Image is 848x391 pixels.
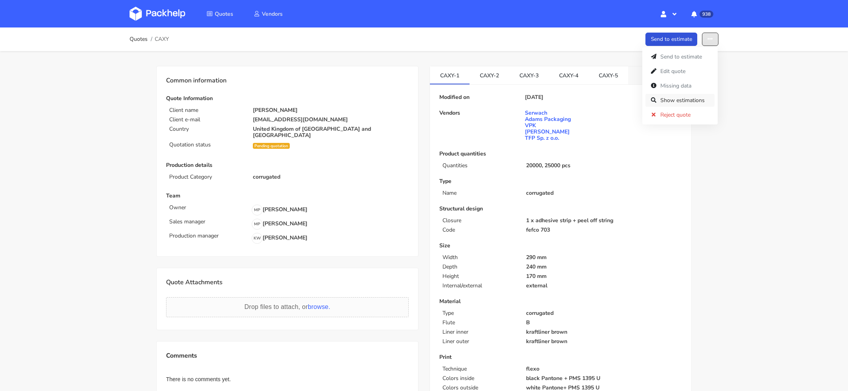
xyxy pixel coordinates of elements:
a: CAXY-3 [509,66,549,84]
p: Depth [442,264,517,270]
p: Liner inner [442,329,517,335]
p: [PERSON_NAME] [252,205,307,216]
p: Production details [166,162,409,168]
p: Client name [169,107,243,113]
span: 938 [700,11,713,18]
img: Dashboard [130,7,185,21]
span: MP [252,219,262,229]
p: Client e-mail [169,117,243,123]
p: Colors inside [442,375,517,382]
p: white Pantone+ PMS 1395 U [526,385,682,391]
a: CAXY-5 [588,66,628,84]
p: Production manager [169,233,248,239]
span: CAXY [155,36,169,42]
p: Material [439,298,682,305]
p: Quantities [442,163,517,169]
p: Common information [166,76,409,86]
a: Edit quote [645,65,715,78]
p: Comments [166,351,409,360]
a: Reject quote [645,108,715,121]
button: 938 [685,7,718,21]
nav: breadcrumb [130,31,169,47]
p: Sales manager [169,219,248,225]
span: Drop files to attach, or [245,303,331,310]
span: Serwach [525,110,571,116]
p: [PERSON_NAME] [252,219,307,230]
p: Team [166,193,409,199]
p: 20000, 25000 pcs [526,163,682,169]
a: Quotes [130,36,148,42]
p: Owner [169,205,248,211]
a: Missing data [645,79,715,92]
span: MP [252,205,262,215]
p: [DATE] [525,94,543,100]
a: Show estimations [645,94,715,107]
p: Size [439,243,682,249]
p: 170 mm [526,273,682,280]
p: black Pantone + PMS 1395 U [526,375,682,382]
a: CAXY-1 [430,66,470,84]
p: corrugated [526,310,682,316]
p: Internal/external [442,283,517,289]
p: Vendors [439,110,522,116]
a: CAXY-4 [549,66,588,84]
p: United Kingdom of [GEOGRAPHIC_DATA] and [GEOGRAPHIC_DATA] [253,126,409,139]
p: Quotation status [169,142,243,148]
p: 290 mm [526,254,682,261]
p: fefco 703 [526,227,682,233]
span: Vendors [262,10,283,18]
p: Width [442,254,517,261]
span: browse. [308,303,330,310]
p: Country [169,126,243,132]
p: external [526,283,682,289]
p: [PERSON_NAME] [253,107,409,113]
a: Quotes [197,7,243,21]
p: 240 mm [526,264,682,270]
a: Send to estimate [645,33,698,46]
p: Product Category [169,174,243,180]
p: kraftliner brown [526,329,682,335]
p: Type [439,178,682,185]
span: Quotes [215,10,233,18]
p: Flute [442,320,517,326]
span: Adams Packaging [525,116,571,122]
p: [EMAIL_ADDRESS][DOMAIN_NAME] [253,117,409,123]
p: Product quantities [439,151,682,157]
p: Structural design [439,206,682,212]
a: CAXY-2 [470,66,509,84]
p: Colors outside [442,385,517,391]
a: Send to estimate [645,50,715,63]
p: corrugated [253,174,409,180]
p: [PERSON_NAME] [252,233,307,244]
p: Modified on [439,94,522,100]
p: Height [442,273,517,280]
p: Quote Information [166,95,409,102]
p: Technique [442,366,517,372]
p: 1 x adhesive strip + peel off string [526,217,682,224]
span: [PERSON_NAME] [525,129,571,135]
span: VPK [525,122,571,129]
p: Type [442,310,517,316]
p: Print [439,354,682,360]
p: kraftliner brown [526,338,682,345]
p: Closure [442,217,517,224]
p: flexo [526,366,682,372]
p: There is no comments yet. [166,376,409,382]
span: KW [252,233,262,243]
p: corrugated [526,190,682,196]
p: Quote Attachments [166,278,409,288]
p: B [526,320,682,326]
span: TFP Sp. z o.o. [525,135,571,141]
a: Vendors [244,7,292,21]
p: Name [442,190,517,196]
p: Liner outer [442,338,517,345]
div: Pending quotation [253,143,290,149]
p: Code [442,227,517,233]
